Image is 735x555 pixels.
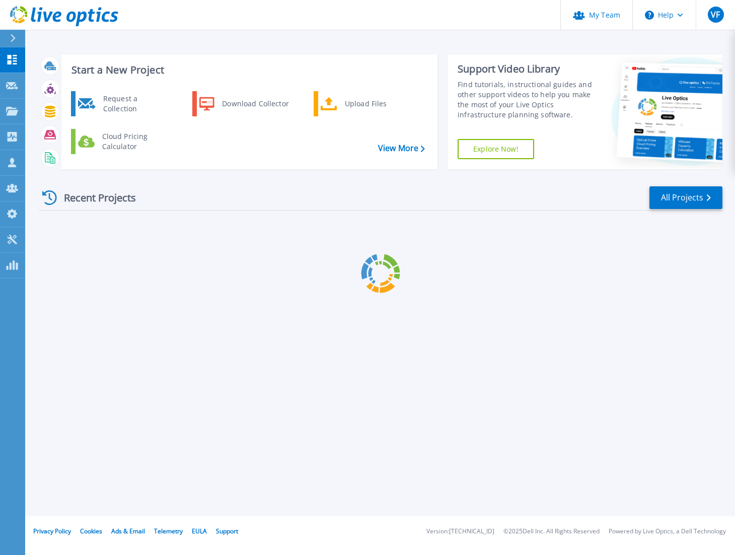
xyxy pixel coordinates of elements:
[314,91,417,116] a: Upload Files
[71,91,174,116] a: Request a Collection
[216,527,238,535] a: Support
[192,527,207,535] a: EULA
[378,144,425,153] a: View More
[33,527,71,535] a: Privacy Policy
[80,527,102,535] a: Cookies
[217,94,293,114] div: Download Collector
[458,62,595,76] div: Support Video Library
[97,131,172,152] div: Cloud Pricing Calculator
[340,94,414,114] div: Upload Files
[71,129,174,154] a: Cloud Pricing Calculator
[609,528,726,535] li: Powered by Live Optics, a Dell Technology
[98,94,172,114] div: Request a Collection
[426,528,494,535] li: Version: [TECHNICAL_ID]
[39,185,150,210] div: Recent Projects
[111,527,145,535] a: Ads & Email
[711,11,720,19] span: VF
[503,528,600,535] li: © 2025 Dell Inc. All Rights Reserved
[649,186,722,209] a: All Projects
[458,139,534,159] a: Explore Now!
[154,527,183,535] a: Telemetry
[71,64,424,76] h3: Start a New Project
[458,80,595,120] div: Find tutorials, instructional guides and other support videos to help you make the most of your L...
[192,91,296,116] a: Download Collector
